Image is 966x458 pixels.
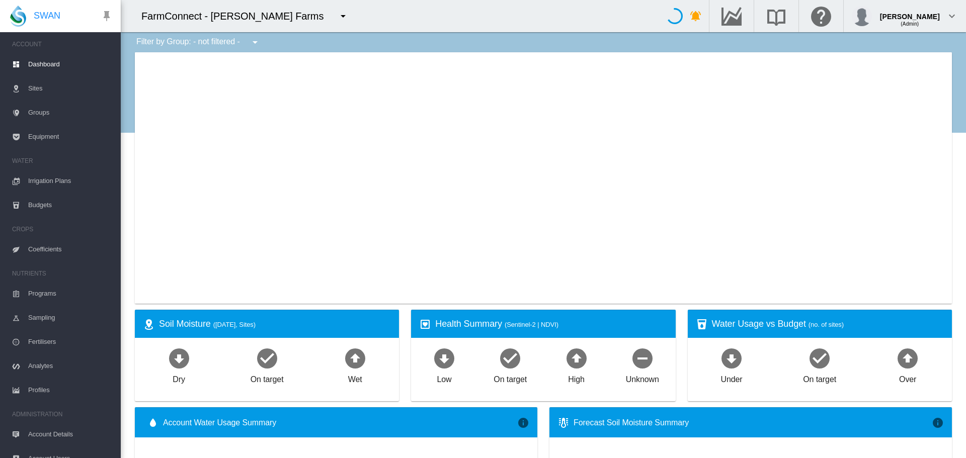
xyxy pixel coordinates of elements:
div: Health Summary [435,318,667,330]
span: (no. of sites) [809,321,844,328]
span: NUTRIENTS [12,265,113,282]
span: Account Water Usage Summary [163,417,517,428]
span: Irrigation Plans [28,169,113,193]
md-icon: icon-information [932,417,944,429]
span: Coefficients [28,237,113,261]
md-icon: icon-thermometer-lines [557,417,570,429]
span: ([DATE], Sites) [213,321,256,328]
md-icon: icon-cup-water [696,318,708,330]
md-icon: icon-arrow-down-bold-circle [719,346,744,370]
span: CROPS [12,221,113,237]
span: ACCOUNT [12,36,113,52]
div: On target [494,370,527,385]
button: icon-bell-ring [686,6,706,26]
span: Sites [28,76,113,101]
md-icon: icon-arrow-down-bold-circle [432,346,456,370]
div: On target [803,370,836,385]
span: Profiles [28,378,113,402]
md-icon: icon-water [147,417,159,429]
div: Low [437,370,451,385]
md-icon: icon-bell-ring [690,10,702,22]
md-icon: icon-information [517,417,529,429]
md-icon: Search the knowledge base [764,10,788,22]
span: Analytes [28,354,113,378]
md-icon: icon-menu-down [337,10,349,22]
div: Over [899,370,916,385]
span: Budgets [28,193,113,217]
md-icon: Go to the Data Hub [719,10,744,22]
button: icon-menu-down [245,32,265,52]
span: (Admin) [901,21,919,27]
span: Sampling [28,306,113,330]
md-icon: icon-checkbox-marked-circle [255,346,279,370]
md-icon: icon-minus-circle [630,346,655,370]
div: Wet [348,370,362,385]
md-icon: icon-arrow-up-bold-circle [896,346,920,370]
md-icon: icon-map-marker-radius [143,318,155,330]
div: Unknown [626,370,659,385]
span: WATER [12,153,113,169]
md-icon: icon-checkbox-marked-circle [498,346,522,370]
span: Equipment [28,125,113,149]
span: Account Details [28,422,113,446]
md-icon: icon-arrow-up-bold-circle [343,346,367,370]
div: On target [251,370,284,385]
md-icon: icon-checkbox-marked-circle [808,346,832,370]
button: icon-menu-down [333,6,353,26]
md-icon: Click here for help [809,10,833,22]
div: Filter by Group: - not filtered - [129,32,268,52]
div: FarmConnect - [PERSON_NAME] Farms [141,9,333,23]
md-icon: icon-arrow-down-bold-circle [167,346,191,370]
md-icon: icon-menu-down [249,36,261,48]
span: Programs [28,282,113,306]
img: SWAN-Landscape-Logo-Colour-drop.png [10,6,26,27]
span: Groups [28,101,113,125]
md-icon: icon-chevron-down [946,10,958,22]
md-icon: icon-pin [101,10,113,22]
md-icon: icon-heart-box-outline [419,318,431,330]
span: ADMINISTRATION [12,406,113,422]
span: SWAN [34,10,60,22]
div: High [568,370,585,385]
img: profile.jpg [852,6,872,26]
md-icon: icon-arrow-up-bold-circle [565,346,589,370]
div: Soil Moisture [159,318,391,330]
div: Water Usage vs Budget [712,318,944,330]
span: (Sentinel-2 | NDVI) [505,321,558,328]
span: Fertilisers [28,330,113,354]
div: [PERSON_NAME] [880,8,940,18]
div: Forecast Soil Moisture Summary [574,417,932,428]
span: Dashboard [28,52,113,76]
div: Under [721,370,743,385]
div: Dry [173,370,185,385]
